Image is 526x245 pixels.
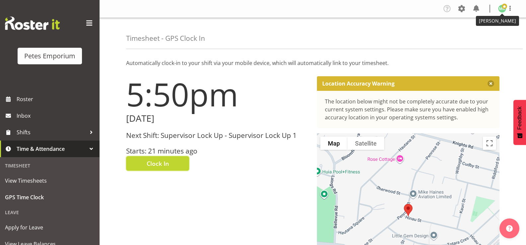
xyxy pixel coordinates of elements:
span: View Timesheets [5,176,95,186]
span: GPS Time Clock [5,192,95,202]
span: Clock In [147,159,169,168]
button: Feedback - Show survey [513,100,526,145]
button: Show satellite imagery [347,137,384,150]
button: Clock In [126,156,189,171]
button: Toggle fullscreen view [483,137,496,150]
span: Roster [17,94,96,104]
p: Location Accuracy Warning [322,80,395,87]
h3: Next Shift: Supervisor Lock Up - Supervisor Lock Up 1 [126,132,309,139]
h3: Starts: 21 minutes ago [126,147,309,155]
div: Timesheet [2,159,98,172]
div: The location below might not be completely accurate due to your current system settings. Please m... [325,97,492,121]
button: Show street map [320,137,347,150]
a: View Timesheets [2,172,98,189]
a: Apply for Leave [2,219,98,236]
h4: Timesheet - GPS Clock In [126,34,205,42]
div: Petes Emporium [24,51,75,61]
img: Rosterit website logo [5,17,60,30]
img: help-xxl-2.png [506,225,513,232]
div: Leave [2,206,98,219]
span: Time & Attendance [17,144,86,154]
button: Close message [488,80,494,87]
span: Apply for Leave [5,222,95,232]
h1: 5:50pm [126,76,309,112]
a: GPS Time Clock [2,189,98,206]
img: melanie-richardson713.jpg [498,5,506,13]
span: Feedback [517,106,523,130]
span: Shifts [17,127,86,137]
h2: [DATE] [126,113,309,124]
span: Inbox [17,111,96,121]
p: Automatically clock-in to your shift via your mobile device, which will automatically link to you... [126,59,499,67]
